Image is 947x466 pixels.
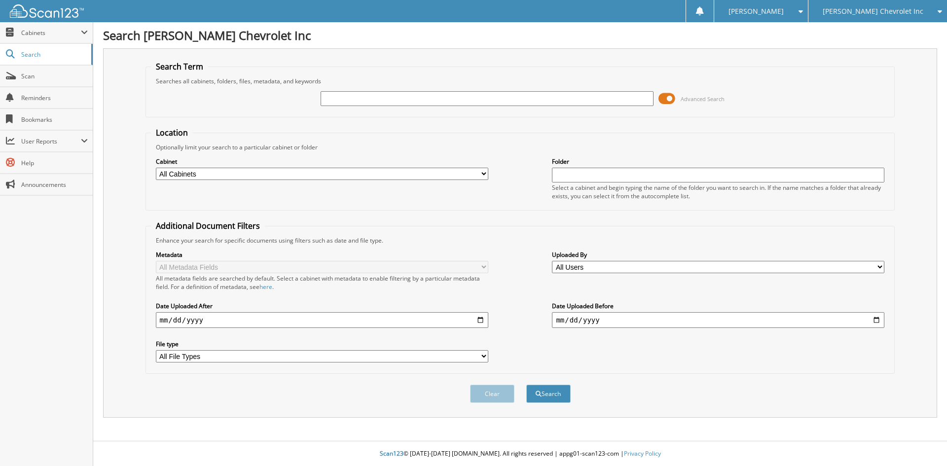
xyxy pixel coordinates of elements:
[151,220,265,231] legend: Additional Document Filters
[552,302,884,310] label: Date Uploaded Before
[470,385,514,403] button: Clear
[21,29,81,37] span: Cabinets
[21,72,88,80] span: Scan
[552,157,884,166] label: Folder
[156,340,488,348] label: File type
[151,143,890,151] div: Optionally limit your search to a particular cabinet or folder
[156,274,488,291] div: All metadata fields are searched by default. Select a cabinet with metadata to enable filtering b...
[21,159,88,167] span: Help
[151,77,890,85] div: Searches all cabinets, folders, files, metadata, and keywords
[552,251,884,259] label: Uploaded By
[552,312,884,328] input: end
[156,312,488,328] input: start
[624,449,661,458] a: Privacy Policy
[10,4,84,18] img: scan123-logo-white.svg
[21,180,88,189] span: Announcements
[681,95,725,103] span: Advanced Search
[156,251,488,259] label: Metadata
[21,137,81,145] span: User Reports
[21,50,86,59] span: Search
[151,236,890,245] div: Enhance your search for specific documents using filters such as date and file type.
[552,183,884,200] div: Select a cabinet and begin typing the name of the folder you want to search in. If the name match...
[103,27,937,43] h1: Search [PERSON_NAME] Chevrolet Inc
[156,302,488,310] label: Date Uploaded After
[151,127,193,138] legend: Location
[526,385,571,403] button: Search
[728,8,784,14] span: [PERSON_NAME]
[823,8,923,14] span: [PERSON_NAME] Chevrolet Inc
[259,283,272,291] a: here
[156,157,488,166] label: Cabinet
[21,94,88,102] span: Reminders
[380,449,403,458] span: Scan123
[93,442,947,466] div: © [DATE]-[DATE] [DOMAIN_NAME]. All rights reserved | appg01-scan123-com |
[151,61,208,72] legend: Search Term
[21,115,88,124] span: Bookmarks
